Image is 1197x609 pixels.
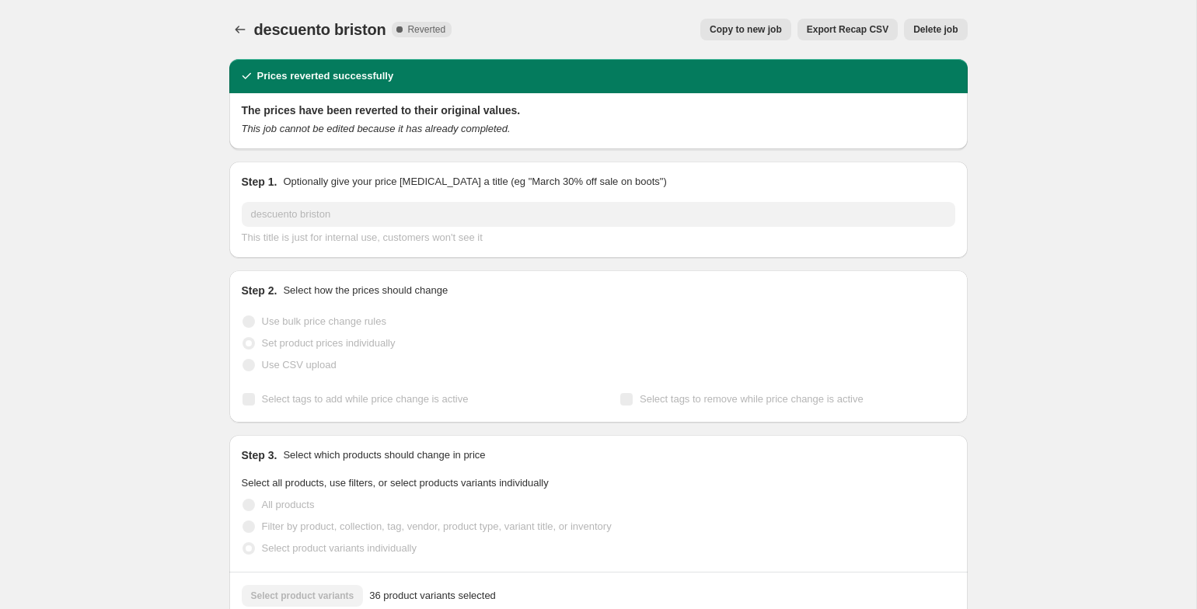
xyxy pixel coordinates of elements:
[242,202,955,227] input: 30% off holiday sale
[797,19,898,40] button: Export Recap CSV
[262,520,612,532] span: Filter by product, collection, tag, vendor, product type, variant title, or inventory
[262,337,396,349] span: Set product prices individually
[700,19,791,40] button: Copy to new job
[283,447,485,463] p: Select which products should change in price
[262,315,386,327] span: Use bulk price change rules
[242,123,511,134] i: This job cannot be edited because it has already completed.
[283,174,666,190] p: Optionally give your price [MEDICAL_DATA] a title (eg "March 30% off sale on boots")
[242,447,277,463] h2: Step 3.
[242,477,549,489] span: Select all products, use filters, or select products variants individually
[262,499,315,510] span: All products
[242,174,277,190] h2: Step 1.
[262,542,417,554] span: Select product variants individually
[242,231,483,243] span: This title is just for internal use, customers won't see it
[904,19,967,40] button: Delete job
[242,103,955,118] h2: The prices have been reverted to their original values.
[640,393,864,405] span: Select tags to remove while price change is active
[242,283,277,298] h2: Step 2.
[283,283,448,298] p: Select how the prices should change
[913,23,958,36] span: Delete job
[262,393,469,405] span: Select tags to add while price change is active
[254,21,386,38] span: descuento briston
[257,68,394,84] h2: Prices reverted successfully
[369,588,496,604] span: 36 product variants selected
[807,23,888,36] span: Export Recap CSV
[407,23,445,36] span: Reverted
[710,23,782,36] span: Copy to new job
[229,19,251,40] button: Price change jobs
[262,359,337,371] span: Use CSV upload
